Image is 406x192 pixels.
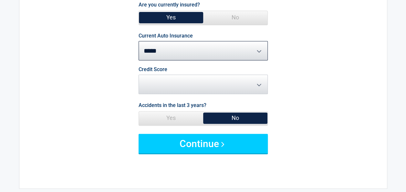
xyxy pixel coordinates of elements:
label: Credit Score [139,67,167,72]
span: No [203,112,267,124]
span: Yes [139,112,203,124]
span: Yes [139,11,203,24]
button: Continue [139,134,268,153]
label: Are you currently insured? [139,0,200,9]
span: No [203,11,267,24]
label: Current Auto Insurance [139,33,193,38]
label: Accidents in the last 3 years? [139,101,206,110]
